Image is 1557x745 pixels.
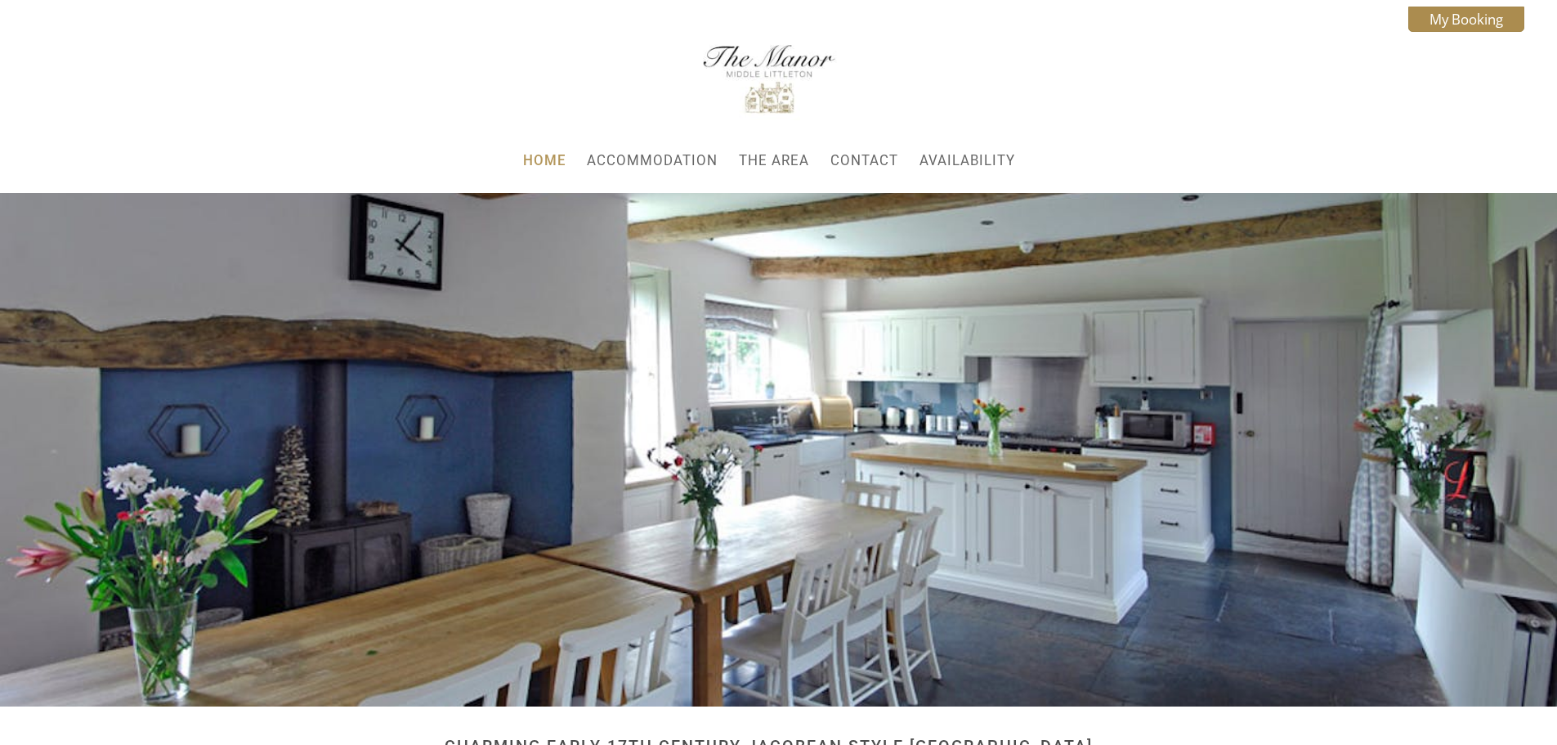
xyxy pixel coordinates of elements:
a: Availability [919,152,1015,168]
a: Contact [830,152,898,168]
a: My Booking [1408,7,1524,32]
a: The Area [739,152,809,168]
a: Accommodation [587,152,718,168]
a: Home [523,152,566,168]
img: The Manor [667,38,871,120]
